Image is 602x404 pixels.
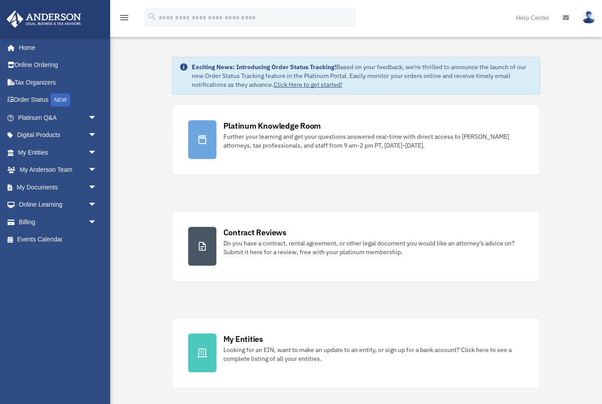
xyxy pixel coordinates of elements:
[582,11,595,24] img: User Pic
[88,213,106,231] span: arrow_drop_down
[88,161,106,179] span: arrow_drop_down
[6,213,110,231] a: Billingarrow_drop_down
[192,63,336,71] strong: Exciting News: Introducing Order Status Tracking!
[6,109,110,126] a: Platinum Q&Aarrow_drop_down
[223,227,286,238] div: Contract Reviews
[88,196,106,214] span: arrow_drop_down
[119,12,130,23] i: menu
[51,93,70,107] div: NEW
[6,74,110,91] a: Tax Organizers
[6,56,110,74] a: Online Ordering
[6,178,110,196] a: My Documentsarrow_drop_down
[88,178,106,196] span: arrow_drop_down
[88,109,106,127] span: arrow_drop_down
[6,39,106,56] a: Home
[172,104,541,175] a: Platinum Knowledge Room Further your learning and get your questions answered real-time with dire...
[223,239,524,256] div: Do you have a contract, rental agreement, or other legal document you would like an attorney's ad...
[4,11,84,28] img: Anderson Advisors Platinum Portal
[192,63,533,89] div: Based on your feedback, we're thrilled to announce the launch of our new Order Status Tracking fe...
[6,91,110,109] a: Order StatusNEW
[223,120,321,131] div: Platinum Knowledge Room
[147,12,157,22] i: search
[223,334,263,345] div: My Entities
[119,15,130,23] a: menu
[6,196,110,214] a: Online Learningarrow_drop_down
[223,132,524,150] div: Further your learning and get your questions answered real-time with direct access to [PERSON_NAM...
[6,161,110,179] a: My Anderson Teamarrow_drop_down
[88,126,106,145] span: arrow_drop_down
[172,317,541,389] a: My Entities Looking for an EIN, want to make an update to an entity, or sign up for a bank accoun...
[88,144,106,162] span: arrow_drop_down
[223,345,524,363] div: Looking for an EIN, want to make an update to an entity, or sign up for a bank account? Click her...
[6,231,110,248] a: Events Calendar
[6,144,110,161] a: My Entitiesarrow_drop_down
[6,126,110,144] a: Digital Productsarrow_drop_down
[274,81,342,89] a: Click Here to get started!
[172,211,541,282] a: Contract Reviews Do you have a contract, rental agreement, or other legal document you would like...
